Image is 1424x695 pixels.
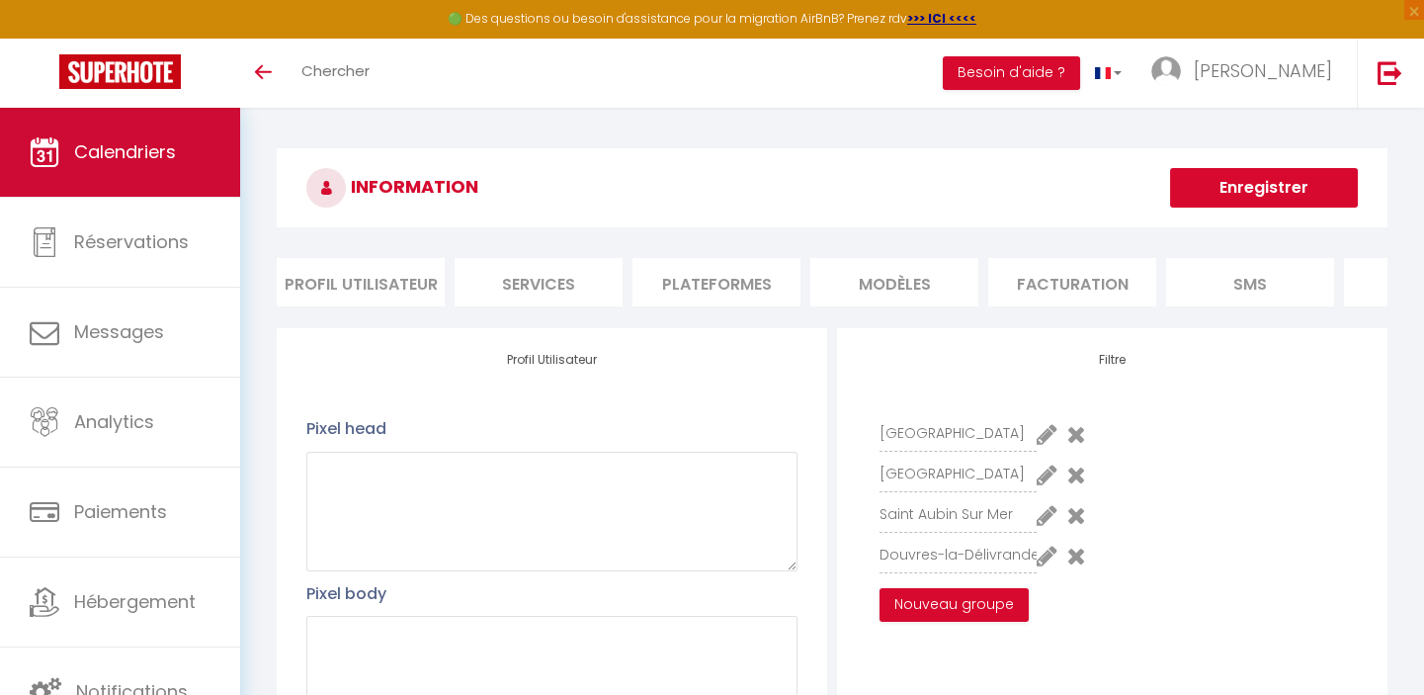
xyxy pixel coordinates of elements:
[455,258,623,306] li: Services
[301,60,370,81] span: Chercher
[810,258,978,306] li: MODÈLES
[907,10,976,27] a: >>> ICI <<<<
[277,258,445,306] li: Profil Utilisateur
[632,258,800,306] li: Plateformes
[1170,168,1358,208] button: Enregistrer
[988,258,1156,306] li: Facturation
[74,409,154,434] span: Analytics
[1166,258,1334,306] li: SMS
[59,54,181,89] img: Super Booking
[1151,56,1181,86] img: ...
[880,588,1029,622] button: Nouveau groupe
[306,581,797,606] p: Pixel body
[1378,60,1402,85] img: logout
[277,148,1387,227] h3: INFORMATION
[287,39,384,108] a: Chercher
[943,56,1080,90] button: Besoin d'aide ?
[1136,39,1357,108] a: ... [PERSON_NAME]
[306,416,797,441] p: Pixel head
[74,319,164,344] span: Messages
[306,353,797,367] h4: Profil Utilisateur
[1194,58,1332,83] span: [PERSON_NAME]
[74,589,196,614] span: Hébergement
[867,353,1358,367] h4: Filtre
[74,499,167,524] span: Paiements
[74,229,189,254] span: Réservations
[74,139,176,164] span: Calendriers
